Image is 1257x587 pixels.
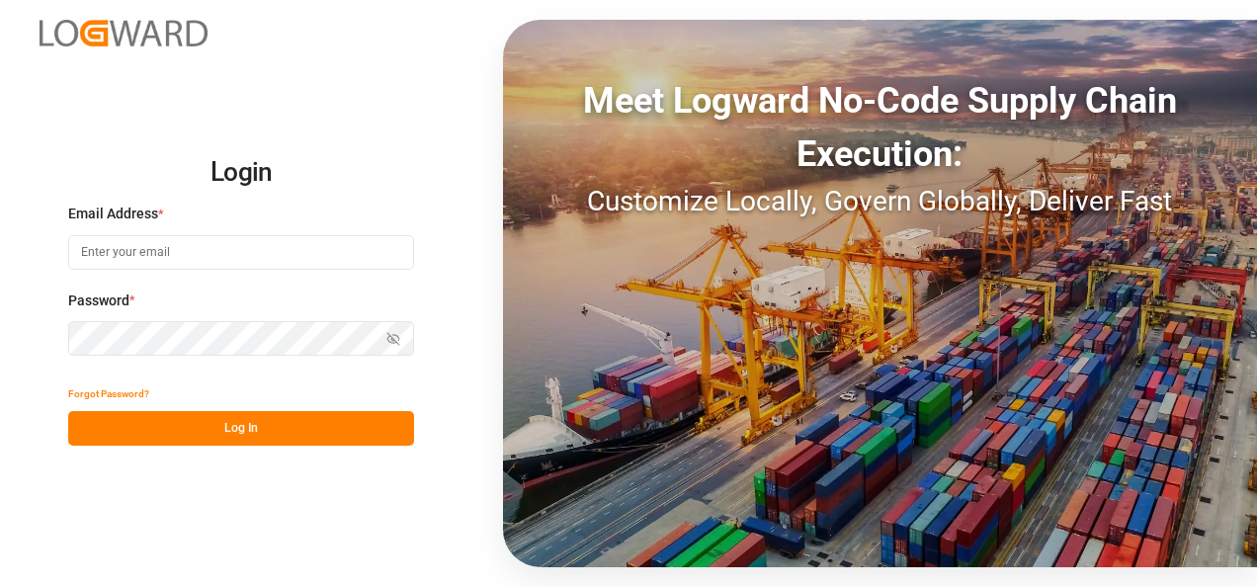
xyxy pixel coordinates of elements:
span: Password [68,291,129,311]
span: Email Address [68,204,158,224]
div: Meet Logward No-Code Supply Chain Execution: [503,74,1257,181]
button: Forgot Password? [68,377,149,411]
input: Enter your email [68,235,414,270]
img: Logward_new_orange.png [40,20,208,46]
h2: Login [68,141,414,205]
button: Log In [68,411,414,446]
div: Customize Locally, Govern Globally, Deliver Fast [503,181,1257,222]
